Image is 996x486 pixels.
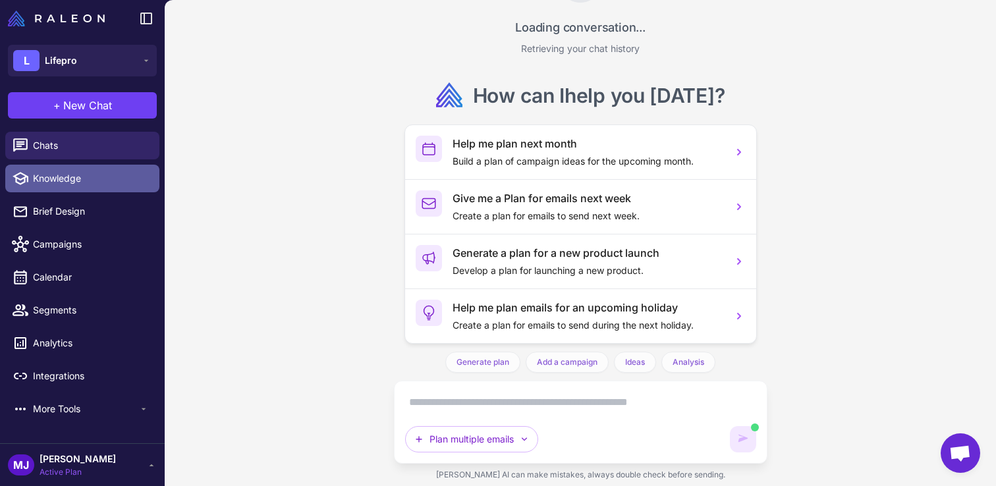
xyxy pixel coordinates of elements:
[453,263,722,278] p: Develop a plan for launching a new product.
[8,92,157,119] button: +New Chat
[33,171,149,186] span: Knowledge
[5,329,159,357] a: Analytics
[33,138,149,153] span: Chats
[8,454,34,475] div: MJ
[40,452,116,466] span: [PERSON_NAME]
[33,270,149,284] span: Calendar
[526,352,609,373] button: Add a campaign
[53,97,61,113] span: +
[394,464,767,486] div: [PERSON_NAME] AI can make mistakes, always double check before sending.
[751,423,759,431] span: AI is generating content. You can still type but cannot send yet.
[453,300,722,315] h3: Help me plan emails for an upcoming holiday
[5,362,159,390] a: Integrations
[453,318,722,333] p: Create a plan for emails to send during the next holiday.
[5,296,159,324] a: Segments
[673,356,704,368] span: Analysis
[5,132,159,159] a: Chats
[63,97,112,113] span: New Chat
[941,433,980,473] div: Open chat
[661,352,715,373] button: Analysis
[537,356,597,368] span: Add a campaign
[515,18,646,36] p: Loading conversation...
[33,402,138,416] span: More Tools
[33,336,149,350] span: Analytics
[45,53,77,68] span: Lifepro
[453,154,722,169] p: Build a plan of campaign ideas for the upcoming month.
[453,209,722,223] p: Create a plan for emails to send next week.
[33,237,149,252] span: Campaigns
[8,45,157,76] button: LLifepro
[730,426,756,452] button: AI is generating content. You can keep typing but cannot send until it completes.
[33,303,149,317] span: Segments
[5,230,159,258] a: Campaigns
[13,50,40,71] div: L
[405,426,538,452] button: Plan multiple emails
[521,41,640,56] p: Retrieving your chat history
[453,136,722,151] h3: Help me plan next month
[33,204,149,219] span: Brief Design
[8,11,110,26] a: Raleon Logo
[473,82,725,109] h2: How can I ?
[565,84,715,107] span: help you [DATE]
[453,190,722,206] h3: Give me a Plan for emails next week
[8,11,105,26] img: Raleon Logo
[5,198,159,225] a: Brief Design
[625,356,645,368] span: Ideas
[614,352,656,373] button: Ideas
[453,245,722,261] h3: Generate a plan for a new product launch
[40,466,116,478] span: Active Plan
[5,165,159,192] a: Knowledge
[445,352,520,373] button: Generate plan
[33,369,149,383] span: Integrations
[5,263,159,291] a: Calendar
[456,356,509,368] span: Generate plan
